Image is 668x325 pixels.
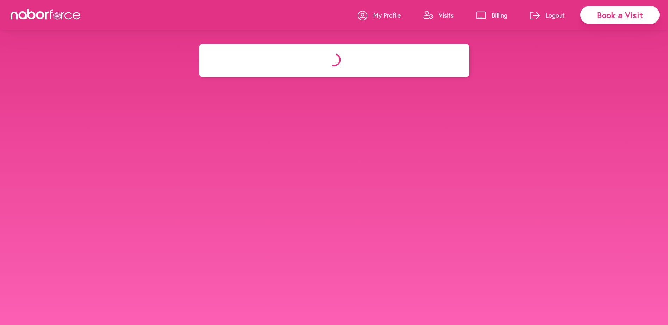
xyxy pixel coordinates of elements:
div: Book a Visit [580,6,660,24]
a: My Profile [358,5,401,26]
a: Visits [423,5,454,26]
p: Visits [439,11,454,19]
a: Logout [530,5,565,26]
p: Logout [545,11,565,19]
p: Billing [492,11,507,19]
p: My Profile [373,11,401,19]
a: Billing [476,5,507,26]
